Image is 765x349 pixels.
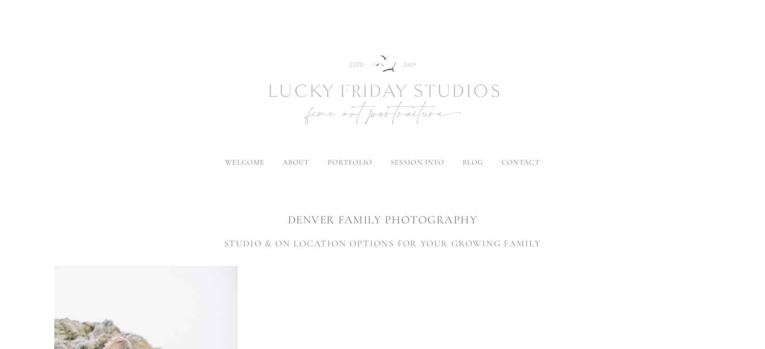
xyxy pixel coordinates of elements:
[328,158,373,167] label: portfolio
[54,237,710,250] h3: STUDIO & ON LOCATION OPTIONS FOR YOUR GROWING FAMILY
[225,158,264,167] a: welcome
[391,158,444,167] label: session info
[220,23,545,159] img: Newborn Photography Denver | Lucky Friday Studios
[502,158,540,167] a: contact
[54,212,710,228] h1: DENVER FAMILY PHOTOGRAPHY
[463,158,483,167] a: blog
[282,158,309,167] label: about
